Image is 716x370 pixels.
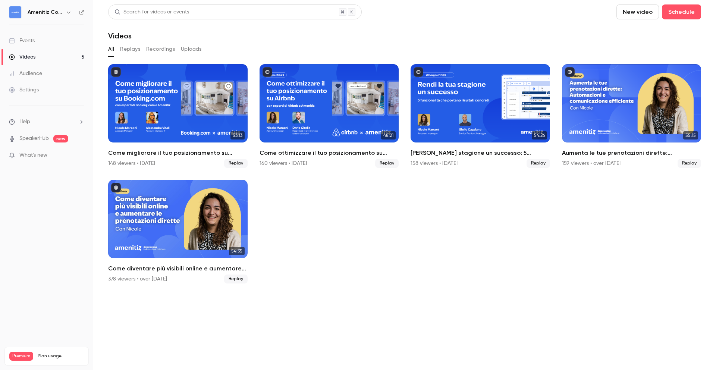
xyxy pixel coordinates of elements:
a: 53:13Come migliorare il tuo posizionamento su Booking – con esperti di Booking e Amenitiz148 view... [108,64,248,168]
div: 148 viewers • [DATE] [108,160,155,167]
span: Premium [9,352,33,361]
span: 53:13 [230,131,245,139]
span: 54:35 [229,247,245,255]
span: new [53,135,68,142]
div: Search for videos or events [114,8,189,16]
span: 54:26 [532,131,547,139]
li: help-dropdown-opener [9,118,84,126]
h6: Amenitiz Community - [GEOGRAPHIC_DATA] 🇮🇹 [28,9,63,16]
div: Videos [9,53,35,61]
li: Come migliorare il tuo posizionamento su Booking – con esperti di Booking e Amenitiz [108,64,248,168]
button: published [111,183,121,192]
a: SpeakerHub [19,135,49,142]
div: Audience [9,70,42,77]
h1: Videos [108,31,132,40]
button: Uploads [181,43,202,55]
span: Replay [375,159,399,168]
span: Replay [678,159,701,168]
span: 55:15 [683,131,698,139]
button: published [565,67,575,77]
span: What's new [19,151,47,159]
li: Come ottimizzare il tuo posizionamento su Airbnb – con esperti di Airbnb e Amenitiz [260,64,399,168]
button: All [108,43,114,55]
li: Come diventare più visibili online e aumentare le prenotazioni dirette [108,180,248,283]
h2: [PERSON_NAME] stagione un successo: 5 funzionalità [PERSON_NAME] risultati concreti [411,148,550,157]
a: 55:15Aumenta le tue prenotazioni dirette: Automazioni e comunicazione efficiente159 viewers • ove... [562,64,701,168]
button: Recordings [146,43,175,55]
img: Amenitiz Community - Italy 🇮🇹 [9,6,21,18]
div: Events [9,37,35,44]
button: published [111,67,121,77]
span: Replay [224,275,248,283]
div: 159 viewers • over [DATE] [562,160,621,167]
a: 48:21Come ottimizzare il tuo posizionamento su Airbnb – con esperti di Airbnb e Amenitiz160 viewe... [260,64,399,168]
button: Replays [120,43,140,55]
h2: Come ottimizzare il tuo posizionamento su Airbnb – con esperti di Airbnb e Amenitiz [260,148,399,157]
a: 54:35Come diventare più visibili online e aumentare le prenotazioni dirette378 viewers • over [DA... [108,180,248,283]
div: 378 viewers • over [DATE] [108,275,167,283]
h2: Come migliorare il tuo posizionamento su Booking – con esperti di Booking e Amenitiz [108,148,248,157]
span: Replay [527,159,550,168]
div: Settings [9,86,39,94]
li: Aumenta le tue prenotazioni dirette: Automazioni e comunicazione efficiente [562,64,701,168]
ul: Videos [108,64,701,283]
div: 158 viewers • [DATE] [411,160,458,167]
h2: Come diventare più visibili online e aumentare le prenotazioni dirette [108,264,248,273]
span: Replay [224,159,248,168]
button: published [414,67,423,77]
h2: Aumenta le tue prenotazioni dirette: Automazioni e comunicazione efficiente [562,148,701,157]
iframe: Noticeable Trigger [75,152,84,159]
div: 160 viewers • [DATE] [260,160,307,167]
button: published [263,67,272,77]
span: 48:21 [381,131,396,139]
span: Help [19,118,30,126]
a: 54:26[PERSON_NAME] stagione un successo: 5 funzionalità [PERSON_NAME] risultati concreti158 viewe... [411,64,550,168]
li: Rendi la tua stagione un successo: 5 funzionalità che portano risultati concreti [411,64,550,168]
button: Schedule [662,4,701,19]
button: New video [616,4,659,19]
span: Plan usage [38,353,84,359]
section: Videos [108,4,701,366]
